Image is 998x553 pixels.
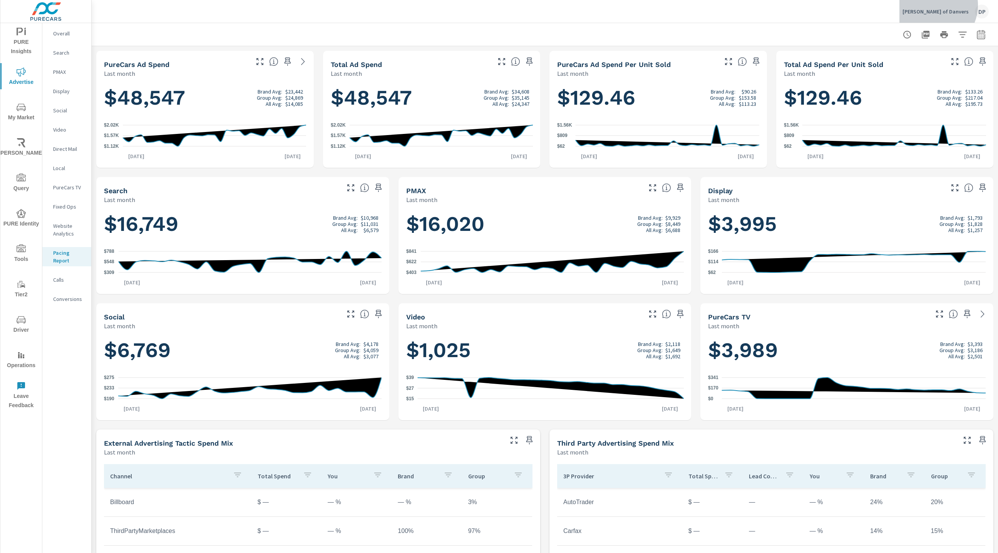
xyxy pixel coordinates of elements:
[931,472,961,480] p: Group
[665,215,680,221] p: $9,929
[484,95,509,101] p: Group Avg:
[708,386,718,391] text: $170
[3,209,40,229] span: PURE Identity
[968,353,983,359] p: $2,501
[3,381,40,410] span: Leave Feedback
[42,85,91,97] div: Display
[104,313,125,321] h5: Social
[406,270,417,275] text: $403
[646,182,659,194] button: Make Fullscreen
[903,8,969,15] p: [PERSON_NAME] of Danvers
[743,521,803,541] td: —
[496,55,508,68] button: Make Fullscreen
[406,321,437,331] p: Last month
[708,375,718,380] text: $341
[784,133,794,139] text: $809
[406,375,414,381] text: $39
[42,28,91,39] div: Overall
[946,101,962,107] p: All Avg:
[940,215,965,221] p: Brand Avg:
[406,259,417,265] text: $622
[936,27,952,42] button: Print Report
[406,396,414,401] text: $15
[656,405,683,413] p: [DATE]
[976,55,989,68] span: Save this to your personalized report
[322,493,392,512] td: — %
[964,183,973,192] span: The amount of money spent on Display advertising during the period.
[938,89,962,95] p: Brand Avg:
[959,152,986,160] p: [DATE]
[708,249,718,254] text: $166
[968,215,983,221] p: $1,793
[42,201,91,212] div: Fixed Ops
[406,386,414,391] text: $27
[557,69,588,78] p: Last month
[484,89,509,95] p: Brand Avg:
[350,152,377,160] p: [DATE]
[360,309,369,319] span: The amount of money spent on Social advertising during the period.
[468,472,507,480] p: Group
[637,347,663,353] p: Group Avg:
[656,279,683,286] p: [DATE]
[104,385,114,391] text: $233
[406,211,684,237] h1: $16,020
[802,152,829,160] p: [DATE]
[646,227,663,233] p: All Avg:
[665,341,680,347] p: $2,118
[3,103,40,122] span: My Market
[3,27,40,56] span: PURE Insights
[739,95,756,101] p: $153.58
[710,95,735,101] p: Group Avg:
[870,472,900,480] p: Brand
[933,308,946,320] button: Make Fullscreen
[708,313,750,321] h5: PureCars TV
[864,521,924,541] td: 14%
[3,138,40,158] span: [PERSON_NAME]
[576,152,603,160] p: [DATE]
[269,57,278,66] span: Total cost of media for all PureCars channels for the selected dealership group over the selected...
[563,472,658,480] p: 3P Provider
[462,521,532,541] td: 97%
[976,434,989,446] span: Save this to your personalized report
[336,341,360,347] p: Brand Avg:
[784,69,815,78] p: Last month
[975,5,989,18] div: DP
[708,270,716,275] text: $62
[285,95,303,101] p: $24,869
[104,133,119,139] text: $1.57K
[331,144,346,149] text: $1.12K
[738,57,747,66] span: Average cost of advertising per each vehicle sold at the dealer over the selected date range. The...
[53,164,85,172] p: Local
[53,87,85,95] p: Display
[104,249,114,254] text: $788
[968,221,983,227] p: $1,828
[722,55,735,68] button: Make Fullscreen
[742,89,756,95] p: $90.26
[810,472,839,480] p: You
[708,187,733,195] h5: Display
[665,221,680,227] p: $8,449
[955,27,970,42] button: Apply Filters
[361,221,378,227] p: $11,031
[973,27,989,42] button: Select Date Range
[341,227,358,233] p: All Avg:
[925,521,985,541] td: 15%
[557,133,568,139] text: $809
[708,396,713,401] text: $0
[682,493,743,512] td: $ —
[959,279,986,286] p: [DATE]
[363,341,378,347] p: $4,178
[53,107,85,114] p: Social
[53,145,85,153] p: Direct Mail
[662,183,671,192] span: The amount of money spent on PMAX advertising during the period.
[345,308,357,320] button: Make Fullscreen
[784,122,799,128] text: $1.56K
[285,101,303,107] p: $14,085
[355,279,382,286] p: [DATE]
[638,215,663,221] p: Brand Avg:
[512,89,529,95] p: $34,608
[557,60,671,68] h5: PureCars Ad Spend Per Unit Sold
[939,347,965,353] p: Group Avg:
[406,195,437,204] p: Last month
[3,315,40,335] span: Driver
